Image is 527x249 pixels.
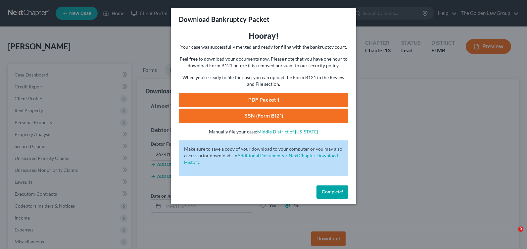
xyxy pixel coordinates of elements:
h3: Download Bankruptcy Packet [179,15,269,24]
p: Your case was successfully merged and ready for filing with the bankruptcy court. [179,44,348,50]
p: When you're ready to file the case, you can upload the Form B121 in the Review and File section. [179,74,348,87]
span: 9 [518,226,523,232]
span: Complete! [322,189,343,195]
a: PDF Packet 1 [179,93,348,107]
p: Feel free to download your documents now. Please note that you have one hour to download Form B12... [179,56,348,69]
button: Complete! [316,185,348,199]
iframe: Intercom live chat [504,226,520,242]
a: Additional Documents > NextChapter Download History. [184,153,338,165]
a: SSN (Form B121) [179,109,348,123]
a: Middle District of [US_STATE] [257,129,318,134]
p: Make sure to save a copy of your download to your computer or you may also access prior downloads in [184,146,343,166]
p: Manually file your case: [179,128,348,135]
h3: Hooray! [179,30,348,41]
